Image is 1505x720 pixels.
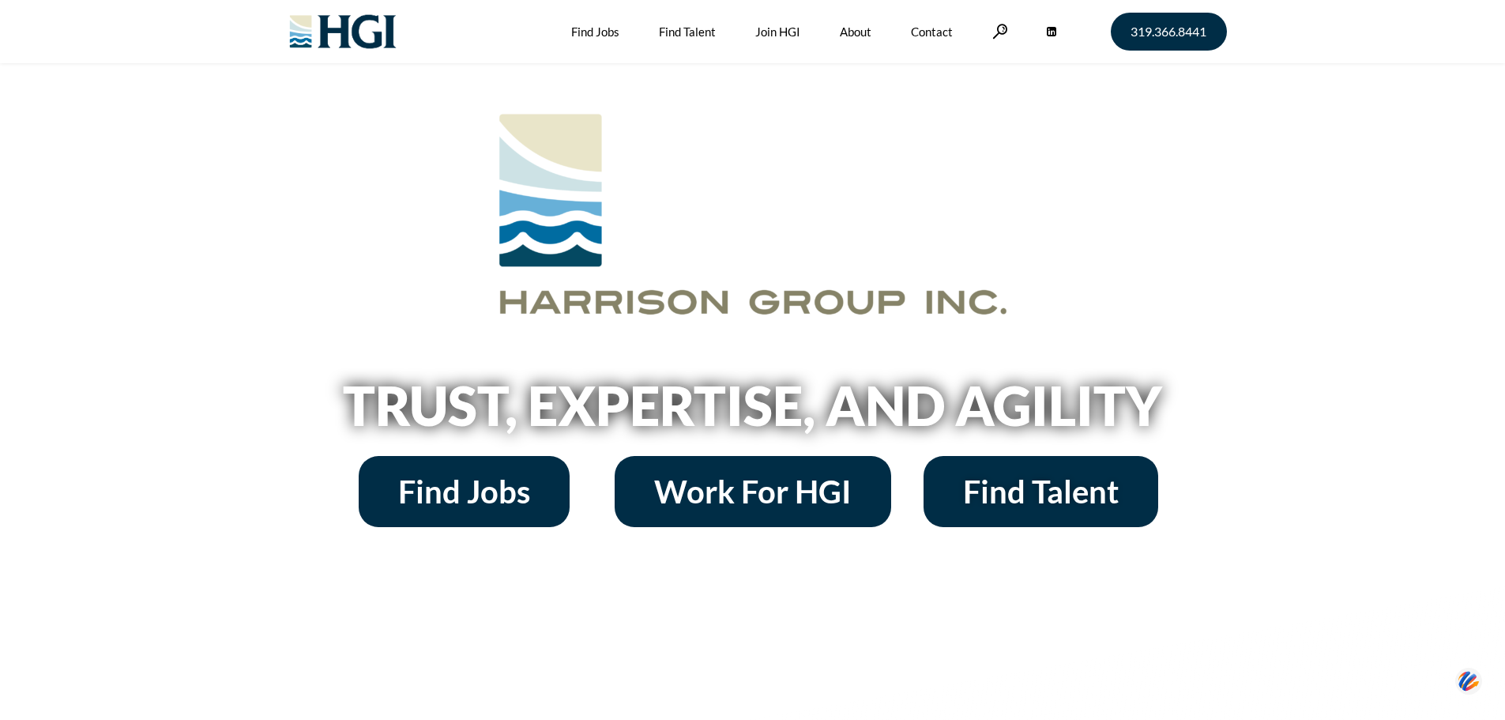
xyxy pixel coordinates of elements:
[654,476,852,507] span: Work For HGI
[303,379,1203,432] h2: Trust, Expertise, and Agility
[1111,13,1227,51] a: 319.366.8441
[924,456,1158,527] a: Find Talent
[359,456,570,527] a: Find Jobs
[992,24,1008,39] a: Search
[398,476,530,507] span: Find Jobs
[615,456,891,527] a: Work For HGI
[1455,667,1482,696] img: svg+xml;base64,PHN2ZyB3aWR0aD0iNDQiIGhlaWdodD0iNDQiIHZpZXdCb3g9IjAgMCA0NCA0NCIgZmlsbD0ibm9uZSIgeG...
[963,476,1119,507] span: Find Talent
[1131,25,1206,38] span: 319.366.8441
